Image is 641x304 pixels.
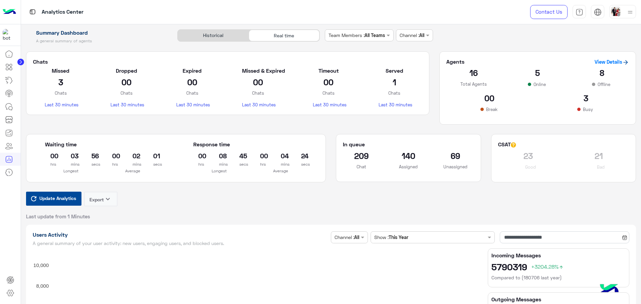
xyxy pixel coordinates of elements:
span: +3204.28% [531,263,564,270]
h2: 02 [133,150,133,161]
h2: 00 [313,77,345,87]
h6: Compared to (180706 last year) [491,274,626,281]
h5: Response time [193,141,230,148]
h5: A general summary of your user activity: new users, engaging users, and blocked users. [33,241,329,246]
h5: Missed & Expired [242,67,274,74]
h2: 140 [390,150,427,161]
h5: Timeout [313,67,345,74]
a: Contact Us [530,5,568,19]
h5: Dropped [111,67,142,74]
h5: Agents [446,58,464,65]
h5: Outgoing Messages [491,296,626,303]
p: Average [255,168,307,174]
img: hulul-logo.png [598,277,621,301]
p: Longest [45,168,97,174]
img: tab [594,8,602,16]
img: tab [576,8,583,16]
img: profile [626,8,634,16]
h1: Users Activity [33,231,329,238]
h2: 56 [91,150,92,161]
h2: 00 [446,93,533,103]
h2: 5790319 [491,261,626,272]
h2: 01 [153,150,154,161]
p: hrs [198,161,199,168]
p: Chats [242,90,274,96]
h2: 45 [239,150,240,161]
p: Break [485,106,499,113]
button: Exportkeyboard_arrow_down [84,192,118,206]
img: tab [28,8,37,16]
p: Last 30 minutes [45,101,76,108]
p: Bad [596,164,606,170]
p: secs [239,161,240,168]
p: mins [133,161,133,168]
p: Last 30 minutes [313,101,345,108]
p: Chat [343,163,380,170]
h2: 69 [437,150,474,161]
p: secs [91,161,92,168]
p: Good [524,164,537,170]
h5: Waiting time [45,141,158,148]
h2: 5 [510,67,565,78]
h2: 3 [543,93,629,103]
h1: Summary Dashboard [26,29,170,36]
p: Longest [193,168,245,174]
text: 8,000 [36,283,49,289]
p: Chats [45,90,76,96]
a: View Details [595,59,629,65]
h2: 00 [198,150,199,161]
span: Last update from 1 Minutes [26,213,90,220]
p: hrs [50,161,51,168]
h2: 00 [176,77,208,87]
i: keyboard_arrow_down [104,195,112,203]
h2: 209 [343,150,380,161]
h5: Served [379,67,410,74]
p: Chats [111,90,142,96]
p: Average [107,168,159,174]
h2: 00 [50,150,51,161]
p: Chats [176,90,208,96]
div: Historical [178,30,248,41]
h2: 00 [111,77,142,87]
h2: 1 [379,77,410,87]
h2: 23 [498,150,559,161]
button: Update Analytics [26,192,81,206]
h5: Missed [45,67,76,74]
h2: 8 [575,67,629,78]
p: Last 30 minutes [379,101,410,108]
p: Offline [596,81,612,88]
h2: 16 [446,67,500,78]
p: secs [153,161,154,168]
p: Online [532,81,547,88]
h2: 3 [45,77,76,87]
h5: In queue [343,141,365,148]
span: Update Analytics [38,194,78,203]
div: Real time [249,30,319,41]
img: 1403182699927242 [3,29,15,41]
p: Last 30 minutes [111,101,142,108]
p: Last 30 minutes [242,101,274,108]
text: 10,000 [33,262,49,268]
h2: 00 [242,77,274,87]
h5: CSAT [498,141,516,148]
p: Analytics Center [42,8,83,17]
p: Unassigned [437,163,474,170]
p: Busy [582,106,594,113]
p: Last 30 minutes [176,101,208,108]
img: Logo [3,5,16,19]
h5: Chats [33,58,422,65]
h5: A general summary of agents [26,38,170,44]
p: Assigned [390,163,427,170]
a: tab [573,5,586,19]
